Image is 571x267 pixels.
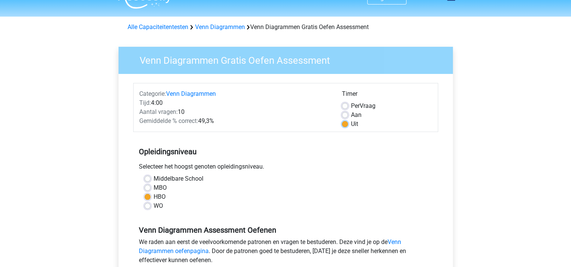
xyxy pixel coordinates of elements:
[154,201,163,210] label: WO
[125,23,447,32] div: Venn Diagrammen Gratis Oefen Assessment
[139,117,198,124] span: Gemiddelde % correct:
[351,120,358,129] label: Uit
[154,192,166,201] label: HBO
[351,110,362,120] label: Aan
[139,99,151,106] span: Tijd:
[139,108,178,115] span: Aantal vragen:
[131,52,447,66] h3: Venn Diagrammen Gratis Oefen Assessment
[128,23,188,31] a: Alle Capaciteitentesten
[139,226,432,235] h5: Venn Diagrammen Assessment Oefenen
[139,90,166,97] span: Categorie:
[342,89,432,101] div: Timer
[154,183,167,192] label: MBO
[134,98,336,107] div: 4:00
[166,90,216,97] a: Venn Diagrammen
[134,107,336,117] div: 10
[195,23,245,31] a: Venn Diagrammen
[139,144,432,159] h5: Opleidingsniveau
[351,101,376,110] label: Vraag
[154,174,203,183] label: Middelbare School
[351,102,360,109] span: Per
[133,162,438,174] div: Selecteer het hoogst genoten opleidingsniveau.
[134,117,336,126] div: 49,3%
